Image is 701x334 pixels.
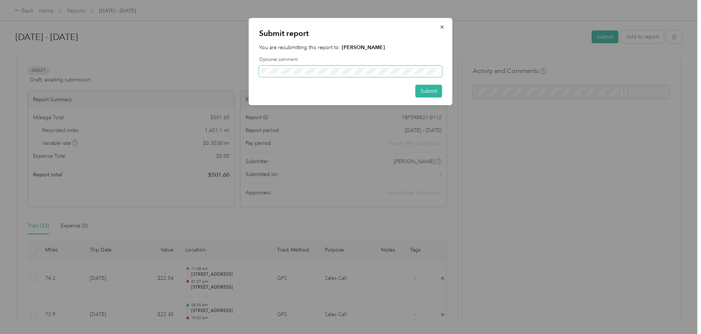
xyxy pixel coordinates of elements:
[342,44,385,51] strong: [PERSON_NAME]
[660,293,701,334] iframe: Everlance-gr Chat Button Frame
[259,44,442,51] p: You are resubmitting this report to:
[259,28,442,38] p: Submit report
[415,85,442,98] button: Submit
[259,56,442,63] label: Optional comment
